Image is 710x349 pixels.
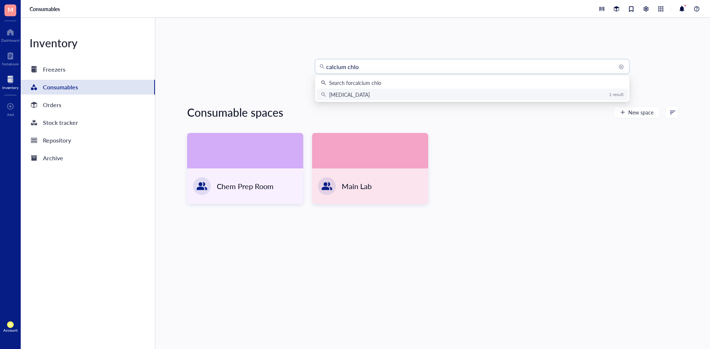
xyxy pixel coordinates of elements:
[3,328,18,332] div: Account
[614,106,660,118] button: New space
[1,38,20,42] div: Dashboard
[21,80,155,95] a: Consumables
[30,6,61,12] a: Consumables
[21,62,155,77] a: Freezers
[628,109,653,115] span: New space
[1,26,20,42] a: Dashboard
[21,97,155,112] a: Orders
[329,79,381,87] div: Search for calcium chlo
[329,90,370,99] div: [MEDICAL_DATA]
[21,133,155,148] a: Repository
[2,73,18,90] a: Inventory
[43,135,71,146] div: Repository
[21,35,155,50] div: Inventory
[187,105,283,120] div: Consumable spaces
[43,117,78,128] div: Stock tracker
[43,100,61,110] div: Orders
[342,181,372,191] div: Main Lab
[21,115,155,130] a: Stock tracker
[2,85,18,90] div: Inventory
[217,181,274,191] div: Chem Prep Room
[609,92,623,97] div: 1 result
[2,62,19,66] div: Notebook
[8,5,13,14] span: M
[21,151,155,165] a: Archive
[2,50,19,66] a: Notebook
[7,112,14,117] div: Add
[43,82,78,92] div: Consumables
[43,64,65,75] div: Freezers
[43,153,63,163] div: Archive
[9,323,13,326] span: EN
